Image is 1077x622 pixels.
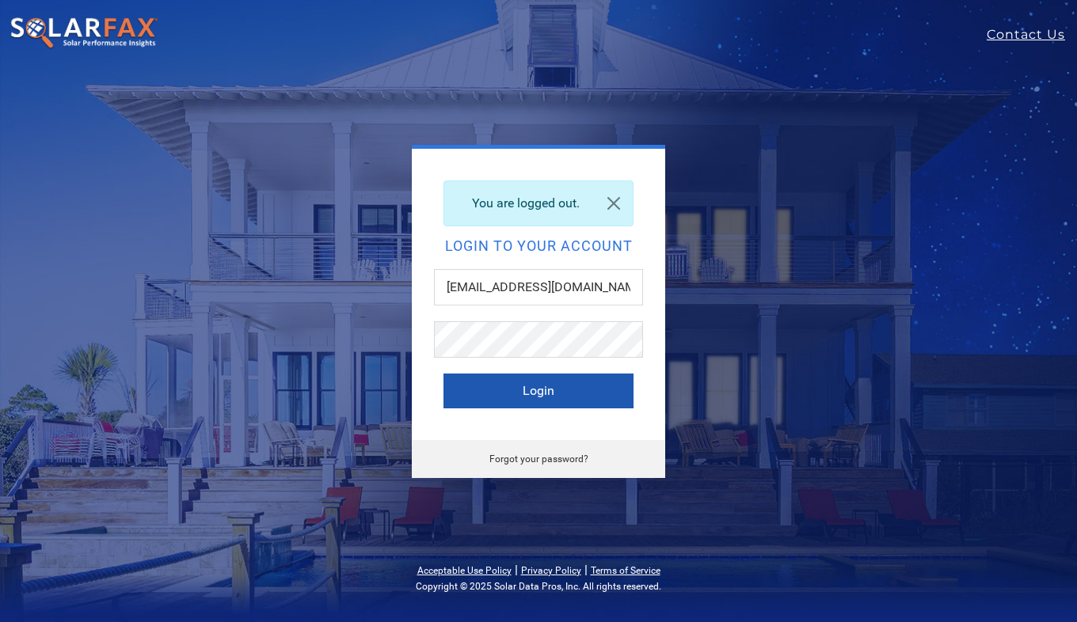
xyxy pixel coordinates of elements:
img: SolarFax [10,17,158,50]
div: You are logged out. [443,180,634,226]
span: | [584,562,588,577]
button: Login [443,374,634,408]
a: Contact Us [987,25,1077,44]
a: Acceptable Use Policy [417,565,512,576]
a: Terms of Service [591,565,660,576]
a: Privacy Policy [521,565,581,576]
a: Forgot your password? [489,453,588,465]
input: Email [434,269,643,305]
span: | [515,562,518,577]
h2: Login to your account [443,239,634,253]
a: Close [595,181,633,226]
